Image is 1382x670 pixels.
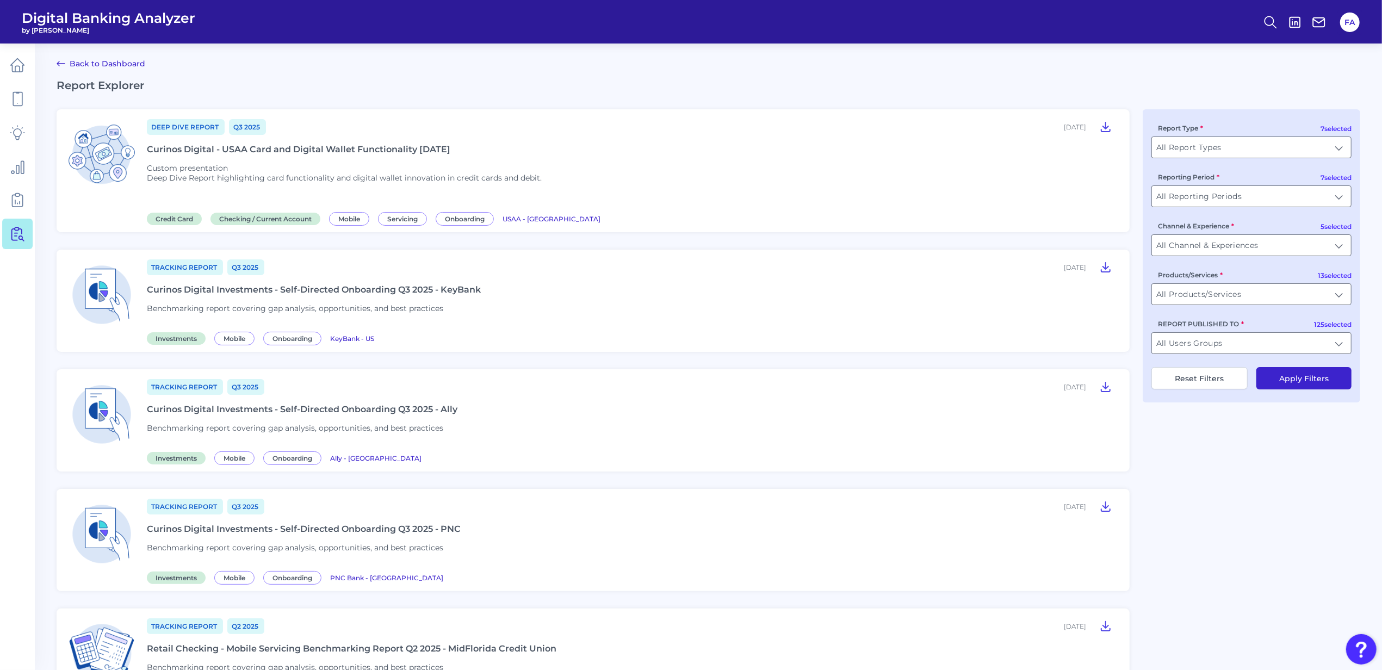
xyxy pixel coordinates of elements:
div: [DATE] [1064,622,1086,630]
span: Investments [147,452,206,464]
a: Onboarding [263,572,326,582]
a: Servicing [378,213,431,224]
a: Back to Dashboard [57,57,145,70]
button: Curinos Digital Investments - Self-Directed Onboarding Q3 2025 - Ally [1095,378,1117,395]
a: Q3 2025 [227,499,264,514]
span: Onboarding [263,451,321,465]
button: Curinos Digital - USAA Card and Digital Wallet Functionality August 2025 [1095,118,1117,135]
div: [DATE] [1064,502,1086,511]
div: [DATE] [1064,383,1086,391]
a: Onboarding [263,333,326,343]
h2: Report Explorer [57,79,1360,92]
a: Q3 2025 [227,259,264,275]
div: Curinos Digital Investments - Self-Directed Onboarding Q3 2025 - KeyBank [147,284,481,295]
img: Investments [65,378,138,451]
span: PNC Bank - [GEOGRAPHIC_DATA] [330,574,443,582]
a: Checking / Current Account [210,213,325,224]
a: PNC Bank - [GEOGRAPHIC_DATA] [330,572,443,582]
span: Onboarding [263,332,321,345]
span: Checking / Current Account [210,213,320,225]
button: Apply Filters [1256,367,1352,389]
div: Curinos Digital Investments - Self-Directed Onboarding Q3 2025 - PNC [147,524,461,534]
button: Curinos Digital Investments - Self-Directed Onboarding Q3 2025 - PNC [1095,498,1117,515]
span: Mobile [214,571,255,585]
a: Tracking Report [147,618,223,634]
a: Mobile [329,213,374,224]
label: Channel & Experience [1158,222,1234,230]
a: Deep Dive Report [147,119,225,135]
span: Benchmarking report covering gap analysis, opportunities, and best practices [147,423,443,433]
a: Mobile [214,572,259,582]
a: KeyBank - US [330,333,374,343]
span: USAA - [GEOGRAPHIC_DATA] [503,215,600,223]
span: by [PERSON_NAME] [22,26,195,34]
button: Reset Filters [1151,367,1248,389]
label: REPORT PUBLISHED TO [1158,320,1244,328]
a: Investments [147,572,210,582]
label: Report Type [1158,124,1203,132]
a: Tracking Report [147,259,223,275]
div: Curinos Digital Investments - Self-Directed Onboarding Q3 2025 - Ally [147,404,457,414]
a: Q3 2025 [229,119,266,135]
span: Onboarding [263,571,321,585]
a: Ally - [GEOGRAPHIC_DATA] [330,452,422,463]
span: Benchmarking report covering gap analysis, opportunities, and best practices [147,543,443,553]
span: Onboarding [436,212,494,226]
p: Deep Dive Report highlighting card functionality and digital wallet innovation in credit cards an... [147,173,542,183]
a: Investments [147,333,210,343]
span: Custom presentation [147,163,228,173]
img: Investments [65,258,138,331]
button: Open Resource Center [1346,634,1377,665]
a: Investments [147,452,210,463]
a: Credit Card [147,213,206,224]
a: Q3 2025 [227,379,264,395]
button: Curinos Digital Investments - Self-Directed Onboarding Q3 2025 - KeyBank [1095,258,1117,276]
button: Retail Checking - Mobile Servicing Benchmarking Report Q2 2025 - MidFlorida Credit Union [1095,617,1117,635]
div: [DATE] [1064,263,1086,271]
span: Mobile [214,332,255,345]
img: Investments [65,498,138,570]
div: [DATE] [1064,123,1086,131]
button: FA [1340,13,1360,32]
span: Investments [147,572,206,584]
span: Mobile [329,212,369,226]
a: Onboarding [263,452,326,463]
a: Q2 2025 [227,618,264,634]
img: Credit Card [65,118,138,191]
a: Mobile [214,333,259,343]
span: Servicing [378,212,427,226]
a: Tracking Report [147,379,223,395]
div: Retail Checking - Mobile Servicing Benchmarking Report Q2 2025 - MidFlorida Credit Union [147,643,556,654]
a: Onboarding [436,213,498,224]
span: Credit Card [147,213,202,225]
a: Tracking Report [147,499,223,514]
span: Ally - [GEOGRAPHIC_DATA] [330,454,422,462]
a: Mobile [214,452,259,463]
span: Benchmarking report covering gap analysis, opportunities, and best practices [147,303,443,313]
div: Curinos Digital - USAA Card and Digital Wallet Functionality [DATE] [147,144,450,154]
label: Reporting Period [1158,173,1219,181]
a: USAA - [GEOGRAPHIC_DATA] [503,213,600,224]
label: Products/Services [1158,271,1223,279]
span: Mobile [214,451,255,465]
span: Digital Banking Analyzer [22,10,195,26]
span: KeyBank - US [330,334,374,343]
span: Investments [147,332,206,345]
